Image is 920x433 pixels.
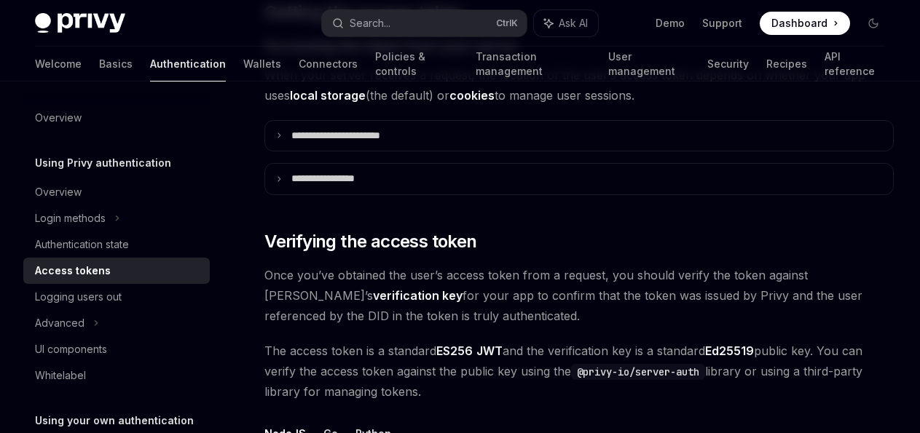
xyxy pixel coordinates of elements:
[35,154,171,172] h5: Using Privy authentication
[476,47,591,82] a: Transaction management
[23,231,210,258] a: Authentication state
[825,47,885,82] a: API reference
[534,10,598,36] button: Ask AI
[35,47,82,82] a: Welcome
[35,13,125,33] img: dark logo
[449,88,495,103] strong: cookies
[571,364,705,380] code: @privy-io/server-auth
[290,88,366,103] strong: local storage
[373,288,463,303] strong: verification key
[35,109,82,127] div: Overview
[35,262,111,279] div: Access tokens
[35,210,106,227] div: Login methods
[476,343,503,359] a: JWT
[23,105,210,131] a: Overview
[35,314,84,332] div: Advanced
[559,16,588,31] span: Ask AI
[771,16,827,31] span: Dashboard
[35,412,194,429] h5: Using your own authentication
[656,16,685,31] a: Demo
[608,47,690,82] a: User management
[35,367,86,384] div: Whitelabel
[350,15,390,32] div: Search...
[862,12,885,35] button: Toggle dark mode
[702,16,742,31] a: Support
[150,47,226,82] a: Authentication
[299,47,358,82] a: Connectors
[35,236,129,253] div: Authentication state
[322,10,526,36] button: Search...CtrlK
[264,341,894,402] span: The access token is a standard and the verification key is a standard public key. You can verify ...
[23,336,210,362] a: UI components
[264,65,894,106] span: When your server receives a request, the location of the user’s access token depends on whether y...
[23,179,210,205] a: Overview
[35,341,107,358] div: UI components
[766,47,807,82] a: Recipes
[760,12,850,35] a: Dashboard
[23,258,210,284] a: Access tokens
[375,47,458,82] a: Policies & controls
[705,343,754,359] a: Ed25519
[23,284,210,310] a: Logging users out
[496,17,518,29] span: Ctrl K
[243,47,281,82] a: Wallets
[23,362,210,389] a: Whitelabel
[35,183,82,201] div: Overview
[35,288,122,306] div: Logging users out
[264,265,894,326] span: Once you’ve obtained the user’s access token from a request, you should verify the token against ...
[436,343,473,359] a: ES256
[707,47,749,82] a: Security
[264,230,476,253] span: Verifying the access token
[99,47,133,82] a: Basics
